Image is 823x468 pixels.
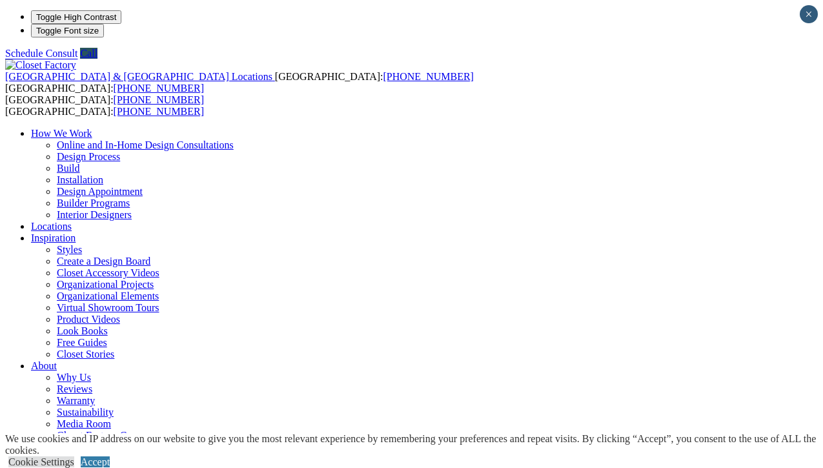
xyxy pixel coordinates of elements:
[57,267,159,278] a: Closet Accessory Videos
[5,433,823,456] div: We use cookies and IP address on our website to give you the most relevant experience by remember...
[8,456,74,467] a: Cookie Settings
[5,94,204,117] span: [GEOGRAPHIC_DATA]: [GEOGRAPHIC_DATA]:
[31,221,72,232] a: Locations
[57,407,114,418] a: Sustainability
[5,71,275,82] a: [GEOGRAPHIC_DATA] & [GEOGRAPHIC_DATA] Locations
[31,10,121,24] button: Toggle High Contrast
[80,48,97,59] a: Call
[57,163,80,174] a: Build
[57,337,107,348] a: Free Guides
[57,395,95,406] a: Warranty
[57,314,120,325] a: Product Videos
[114,94,204,105] a: [PHONE_NUMBER]
[57,186,143,197] a: Design Appointment
[57,383,92,394] a: Reviews
[57,209,132,220] a: Interior Designers
[57,256,150,267] a: Create a Design Board
[57,198,130,209] a: Builder Programs
[114,106,204,117] a: [PHONE_NUMBER]
[57,372,91,383] a: Why Us
[800,5,818,23] button: Close
[5,48,77,59] a: Schedule Consult
[31,128,92,139] a: How We Work
[57,418,111,429] a: Media Room
[57,174,103,185] a: Installation
[36,26,99,36] span: Toggle Font size
[57,151,120,162] a: Design Process
[81,456,110,467] a: Accept
[36,12,116,22] span: Toggle High Contrast
[57,244,82,255] a: Styles
[57,349,114,360] a: Closet Stories
[5,71,474,94] span: [GEOGRAPHIC_DATA]: [GEOGRAPHIC_DATA]:
[57,302,159,313] a: Virtual Showroom Tours
[5,71,272,82] span: [GEOGRAPHIC_DATA] & [GEOGRAPHIC_DATA] Locations
[57,325,108,336] a: Look Books
[31,24,104,37] button: Toggle Font size
[5,59,76,71] img: Closet Factory
[57,290,159,301] a: Organizational Elements
[57,279,154,290] a: Organizational Projects
[114,83,204,94] a: [PHONE_NUMBER]
[57,430,143,441] a: Closet Factory Cares
[31,232,76,243] a: Inspiration
[31,360,57,371] a: About
[57,139,234,150] a: Online and In-Home Design Consultations
[383,71,473,82] a: [PHONE_NUMBER]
